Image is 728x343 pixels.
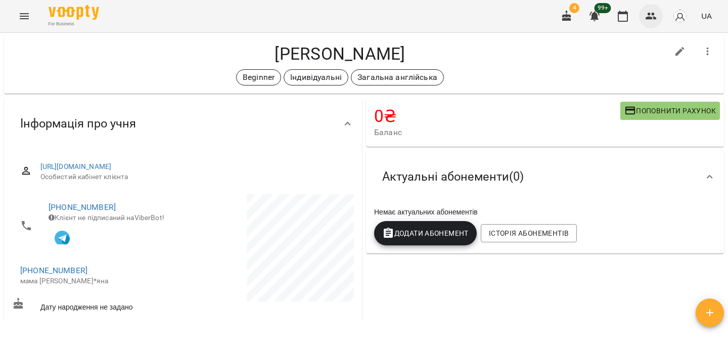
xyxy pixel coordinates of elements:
span: Історія абонементів [489,227,569,239]
span: Особистий кабінет клієнта [40,172,346,182]
span: Поповнити рахунок [624,105,716,117]
img: Telegram [55,231,70,246]
span: Клієнт не підписаний на ViberBot! [49,213,164,222]
button: Поповнити рахунок [620,102,720,120]
h4: 0 ₴ [374,106,620,126]
div: Beginner [236,69,281,85]
span: 99+ [595,3,611,13]
div: Загальна англійська [351,69,444,85]
p: мама [PERSON_NAME]*яна [20,276,173,286]
h4: [PERSON_NAME] [12,44,668,64]
span: Інформація про учня [20,116,136,132]
span: For Business [49,21,99,27]
div: Індивідуальні [284,69,348,85]
span: Баланс [374,126,620,139]
span: UA [701,11,712,21]
button: Menu [12,4,36,28]
button: UA [697,7,716,25]
button: Клієнт підписаний на VooptyBot [49,223,76,250]
div: Актуальні абонементи(0) [366,151,724,203]
img: avatar_s.png [673,9,687,23]
span: Додати Абонемент [382,227,469,239]
span: 4 [569,3,579,13]
div: Інформація про учня [4,98,362,150]
a: [PHONE_NUMBER] [20,266,87,275]
a: [URL][DOMAIN_NAME] [40,162,112,170]
span: Актуальні абонементи ( 0 ) [382,169,524,185]
p: Індивідуальні [290,71,342,83]
p: Загальна англійська [357,71,437,83]
div: Немає актуальних абонементів [372,205,718,219]
a: [PHONE_NUMBER] [49,202,116,212]
button: Історія абонементів [481,224,577,242]
button: Додати Абонемент [374,221,477,245]
div: Дату народження не задано [10,295,183,314]
p: Beginner [243,71,275,83]
img: Voopty Logo [49,5,99,20]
